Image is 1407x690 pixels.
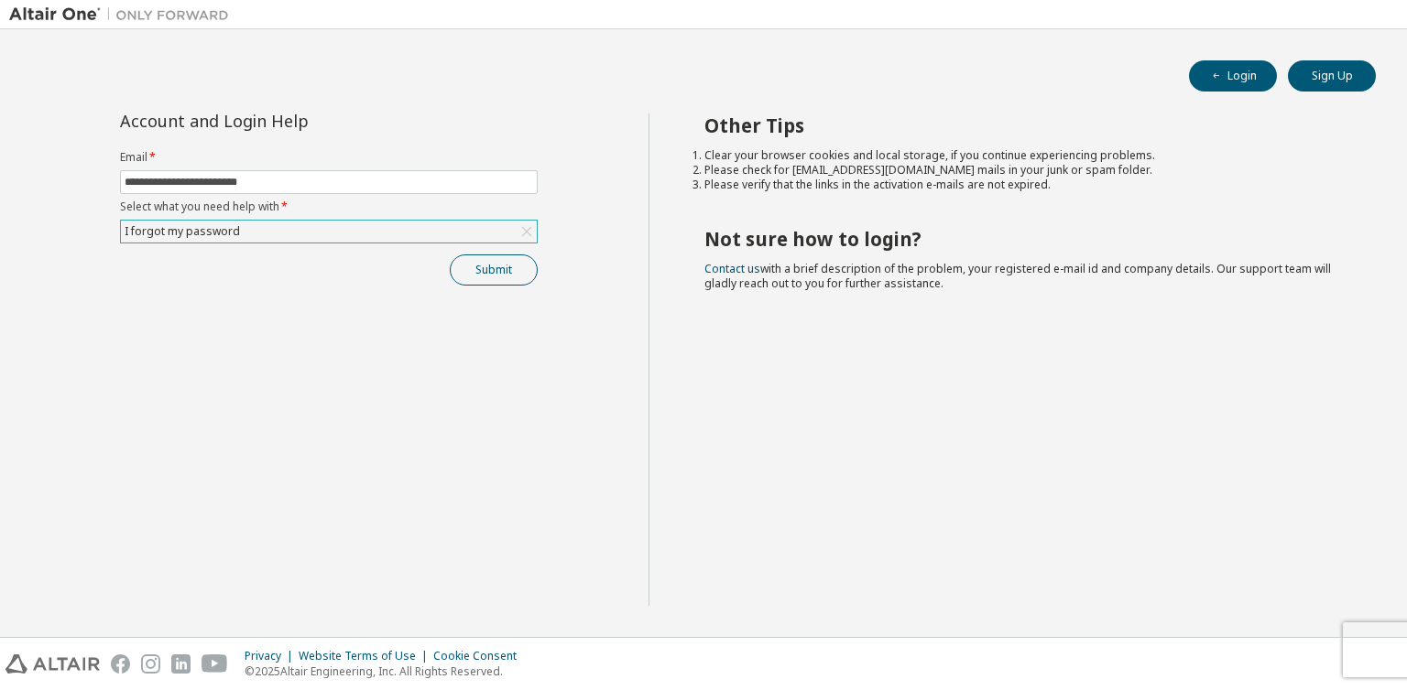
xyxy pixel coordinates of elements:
[120,113,454,128] div: Account and Login Help
[704,148,1344,163] li: Clear your browser cookies and local storage, if you continue experiencing problems.
[120,199,538,214] label: Select what you need help with
[121,221,537,243] div: I forgot my password
[704,261,1331,291] span: with a brief description of the problem, your registered e-mail id and company details. Our suppo...
[9,5,238,24] img: Altair One
[1189,60,1277,92] button: Login
[299,649,433,663] div: Website Terms of Use
[171,654,191,674] img: linkedin.svg
[704,178,1344,192] li: Please verify that the links in the activation e-mails are not expired.
[111,654,130,674] img: facebook.svg
[1288,60,1376,92] button: Sign Up
[450,254,538,286] button: Submit
[704,163,1344,178] li: Please check for [EMAIL_ADDRESS][DOMAIN_NAME] mails in your junk or spam folder.
[245,649,299,663] div: Privacy
[120,150,538,165] label: Email
[245,663,528,679] p: © 2025 Altair Engineering, Inc. All Rights Reserved.
[202,654,228,674] img: youtube.svg
[141,654,160,674] img: instagram.svg
[433,649,528,663] div: Cookie Consent
[122,221,243,242] div: I forgot my password
[704,227,1344,251] h2: Not sure how to login?
[704,261,760,276] a: Contact us
[5,654,100,674] img: altair_logo.svg
[704,113,1344,137] h2: Other Tips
